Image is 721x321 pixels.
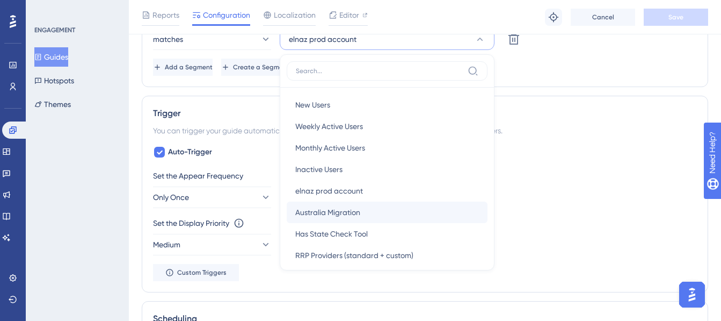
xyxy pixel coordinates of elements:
[295,227,368,240] span: Has State Check Tool
[287,223,487,245] button: Has State Check Tool
[339,9,359,22] span: Editor
[295,249,413,262] span: RRP Providers (standard + custom)
[296,67,463,75] input: Search...
[571,9,635,26] button: Cancel
[287,116,487,137] button: Weekly Active Users
[152,9,179,22] span: Reports
[233,63,289,72] span: Create a Segment
[153,217,229,230] div: Set the Display Priority
[592,13,614,22] span: Cancel
[289,33,356,46] span: elnaz prod account
[153,191,189,204] span: Only Once
[25,3,67,16] span: Need Help?
[153,28,271,50] button: matches
[34,47,68,67] button: Guides
[34,26,75,34] div: ENGAGEMENT
[153,124,697,137] div: You can trigger your guide automatically when the target URL is visited, and/or use the custom tr...
[153,264,239,281] button: Custom Triggers
[153,107,697,120] div: Trigger
[295,206,360,219] span: Australia Migration
[287,137,487,159] button: Monthly Active Users
[295,141,365,154] span: Monthly Active Users
[153,238,180,251] span: Medium
[287,245,487,266] button: RRP Providers (standard + custom)
[287,94,487,116] button: New Users
[168,146,212,159] span: Auto-Trigger
[34,95,71,114] button: Themes
[274,9,316,22] span: Localization
[295,163,343,176] span: Inactive Users
[287,180,487,202] button: elnaz prod account
[668,13,683,22] span: Save
[177,268,227,277] span: Custom Triggers
[295,98,330,111] span: New Users
[287,202,487,223] button: Australia Migration
[153,234,271,255] button: Medium
[153,33,183,46] span: matches
[644,9,708,26] button: Save
[153,59,213,76] button: Add a Segment
[295,184,363,197] span: elnaz prod account
[153,169,697,182] div: Set the Appear Frequency
[221,59,289,76] button: Create a Segment
[34,71,74,90] button: Hotspots
[280,28,494,50] button: elnaz prod account
[165,63,213,72] span: Add a Segment
[287,159,487,180] button: Inactive Users
[153,187,271,208] button: Only Once
[676,279,708,311] iframe: UserGuiding AI Assistant Launcher
[295,120,363,133] span: Weekly Active Users
[203,9,250,22] span: Configuration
